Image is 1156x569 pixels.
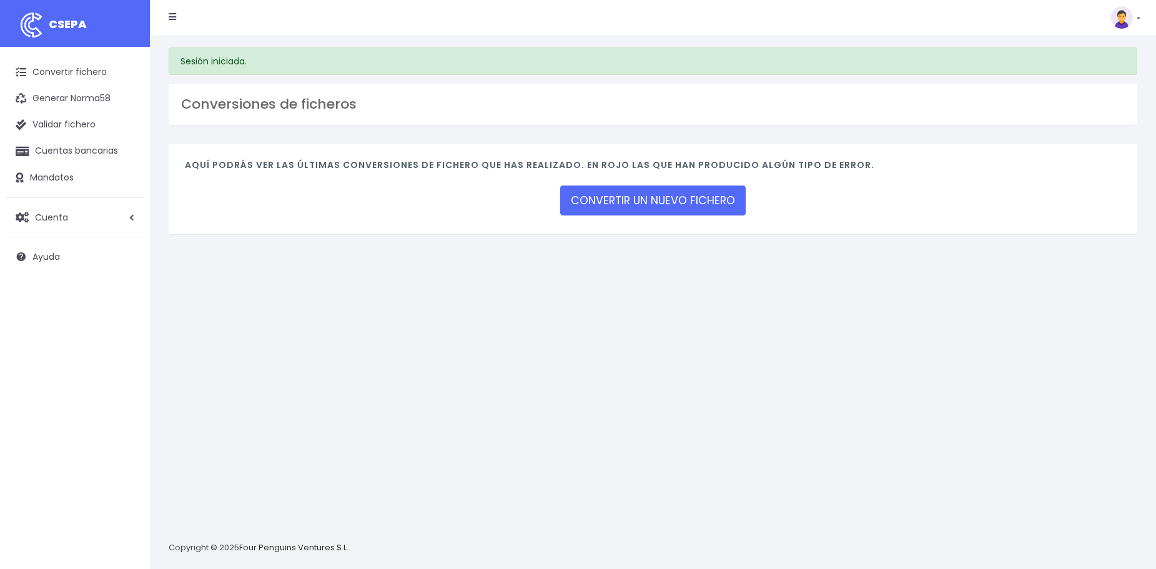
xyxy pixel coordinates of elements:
span: Ayuda [32,250,60,263]
a: Validar fichero [6,112,144,138]
p: Copyright © 2025 . [169,542,350,555]
a: Convertir fichero [6,59,144,86]
span: Cuenta [35,210,68,223]
a: Four Penguins Ventures S.L. [239,542,348,553]
img: logo [16,9,47,41]
a: Generar Norma58 [6,86,144,112]
div: Sesión iniciada. [169,47,1137,75]
a: CONVERTIR UN NUEVO FICHERO [560,186,746,215]
img: profile [1110,6,1133,29]
a: Ayuda [6,244,144,270]
h3: Conversiones de ficheros [181,96,1125,112]
span: CSEPA [49,16,87,32]
h4: Aquí podrás ver las últimas conversiones de fichero que has realizado. En rojo las que han produc... [185,160,1121,177]
a: Cuentas bancarias [6,138,144,164]
a: Mandatos [6,165,144,191]
a: Cuenta [6,204,144,230]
